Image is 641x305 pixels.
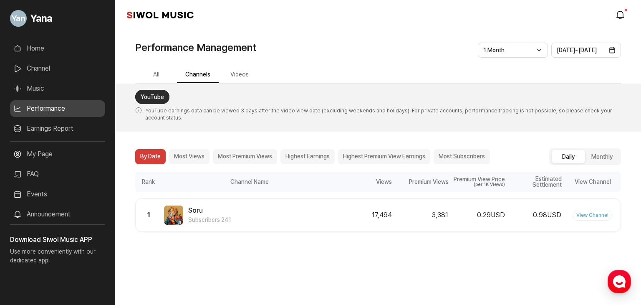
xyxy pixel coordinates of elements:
[338,172,394,192] div: Views
[552,150,585,163] button: Daily
[551,43,621,58] button: [DATE]~[DATE]
[3,236,55,257] a: Home
[135,67,177,83] button: All
[397,210,449,220] div: 3,381
[10,7,105,30] a: Go to My Profile
[280,149,335,164] button: Highest Earnings
[10,40,105,57] a: Home
[10,80,105,97] a: Music
[55,236,108,257] a: Messages
[161,172,338,192] div: Channel Name
[585,150,618,163] button: Monthly
[10,235,105,245] h3: Download Siwol Music APP
[340,210,392,220] div: 17,494
[10,186,105,203] a: Events
[169,149,209,164] button: Most Views
[573,210,612,221] a: View Channel
[108,236,160,257] a: Settings
[10,120,105,137] a: Earnings Report
[454,176,505,182] div: Premium View Price
[21,248,36,255] span: Home
[124,248,144,255] span: Settings
[135,40,256,55] h1: Performance Management
[10,146,105,163] a: My Page
[10,245,105,272] p: Use more conveniently with our dedicated app!
[69,249,94,255] span: Messages
[213,149,277,164] button: Most Premium Views
[188,206,231,216] span: Soru
[135,172,621,232] div: performance
[10,166,105,183] a: FAQ
[147,211,150,219] span: 1
[483,47,505,53] span: 1 Month
[557,47,597,53] span: [DATE] ~ [DATE]
[135,172,161,192] div: Rank
[453,210,505,220] div: 0.29 USD
[510,210,562,220] div: 0.98 USD
[188,216,231,224] span: Subscribers 241
[219,67,260,83] button: Videos
[10,100,105,117] a: Performance
[507,172,564,192] div: Estimated Settlement
[394,172,451,192] div: Premium Views
[135,90,169,104] a: YouTube
[613,7,629,23] a: modal.notifications
[135,149,166,164] button: By Date
[135,102,621,123] p: YouTube earnings data can be viewed 3 days after the video view date (excluding weekends and holi...
[30,11,52,26] span: Yana
[454,182,505,187] div: (per 1K Views)
[434,149,490,164] button: Most Subscribers
[164,206,183,225] img: Channel Profile Image
[10,60,105,77] a: Channel
[10,206,105,223] a: Announcement
[177,67,219,83] button: Channels
[338,149,430,164] button: Highest Premium View Earnings
[564,172,621,192] div: View Channel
